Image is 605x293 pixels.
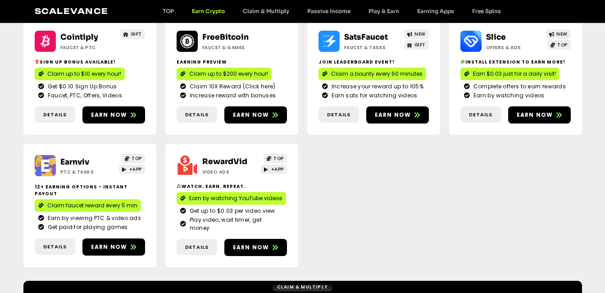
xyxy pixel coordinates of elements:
a: Earn now [224,106,287,124]
h2: Faucet & PTC [60,44,117,51]
span: Complete offers to earn rewards [471,82,566,91]
span: Earn now [375,111,411,119]
h2: Sign up bonus available! [35,59,145,65]
span: Get paid for playing games [45,223,128,231]
a: NEW [404,29,429,39]
span: Earn now [91,243,127,251]
a: Earnviv [60,157,89,167]
nav: Menu [154,8,510,14]
a: Earn by watching YouTube videos [177,192,286,205]
span: Details [185,111,209,119]
a: Claim up to $10 every hour! [35,68,125,80]
span: NEW [414,31,426,37]
a: Earn $0.03 just for a daily visit! [460,68,560,80]
span: Details [43,243,67,251]
span: Claim 10X Reward (Click here) [187,82,276,91]
span: Details [469,111,492,119]
span: Claim up to $10 every hour! [47,70,121,78]
a: Free Spins [463,8,510,14]
h2: Join Leaderboard event! [318,59,429,65]
h2: PTC & Tasks [60,169,117,175]
a: Claim faucet reward every 5 min [35,199,141,212]
h2: Offers & Ads [486,44,542,51]
a: TOP [264,154,287,163]
h2: Faucet & Games [202,44,259,51]
span: Earn now [233,111,269,119]
a: Details [35,106,75,123]
span: Increase reward with bonuses [187,92,276,100]
a: Details [177,239,217,256]
a: TOP [122,154,145,163]
span: Earn by watching videos [471,92,545,100]
a: GIFT [404,40,429,50]
h2: Faucet & Tasks [344,44,400,51]
span: Earn now [91,111,127,119]
h2: Watch. Earn. Repeat. [177,183,287,190]
a: Passive Income [298,8,359,14]
span: +APP [129,166,142,173]
span: Claim a bounty every 60 minutes [331,70,423,78]
img: ♻️ [177,184,181,188]
a: TOP [154,8,183,14]
a: FreeBitcoin [202,32,249,42]
a: Claim 10X Reward (Click here) [180,82,283,91]
a: GIFT [120,29,145,39]
a: Earning Apps [408,8,463,14]
span: Earn now [233,243,269,252]
span: Faucet, PTC, Offers, Videos [45,92,122,100]
a: Earn now [82,106,145,124]
span: TOP [273,155,284,162]
span: Claim up to $200 every hour! [189,70,268,78]
a: Claim up to $200 every hour! [177,68,272,80]
a: TOP [547,40,571,50]
span: TOP [557,41,568,48]
span: TOP [132,155,142,162]
a: Details [35,238,75,255]
img: 🎁 [35,60,39,64]
span: Earn by viewing PTC & video ads [45,214,141,222]
a: Claim & Multiply [273,283,332,291]
span: Earn now [517,111,553,119]
span: Increase your reward up to 105% [329,82,423,91]
img: 🧩 [460,60,465,64]
span: Get $0.10 Sign Up Bonus [45,82,117,91]
span: GIFT [131,31,142,37]
span: Claim faucet reward every 5 min [47,201,137,210]
a: +APP [119,165,145,174]
a: Claim & Multiply [234,8,298,14]
h2: Video ads [202,169,259,175]
a: Claim a bounty every 60 minutes [318,68,426,80]
a: Details [177,106,217,123]
span: +APP [271,166,284,173]
a: Play & Earn [359,8,408,14]
a: Earn Crypto [183,8,234,14]
a: Details [460,106,501,123]
a: Earn now [508,106,571,124]
a: Details [318,106,359,123]
span: Earn sats for watching videos [329,92,418,100]
a: Slice [486,32,506,42]
span: Details [327,111,350,119]
span: Claim & Multiply [277,284,328,290]
span: Earn by watching YouTube videos [189,194,282,202]
h2: Install extension to earn more! [460,59,571,65]
h2: 12+ Earning options - instant payout [35,183,145,197]
span: Get up to $0.03 per video view [187,207,275,215]
a: Scalevance [35,6,109,16]
h2: Earning Preview [177,59,287,65]
a: Earn now [224,239,287,256]
a: Earn now [366,106,429,124]
a: RewardVid [202,157,247,166]
span: Details [185,243,209,251]
a: Cointiply [60,32,98,42]
span: NEW [556,31,568,37]
span: Details [43,111,67,119]
a: +APP [261,165,287,174]
a: SatsFaucet [344,32,388,42]
span: Earn $0.03 just for a daily visit! [473,70,556,78]
a: NEW [546,29,571,39]
span: Play video, wait timer, get money [187,216,283,232]
span: GIFT [414,41,426,48]
a: Earn now [82,238,145,256]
